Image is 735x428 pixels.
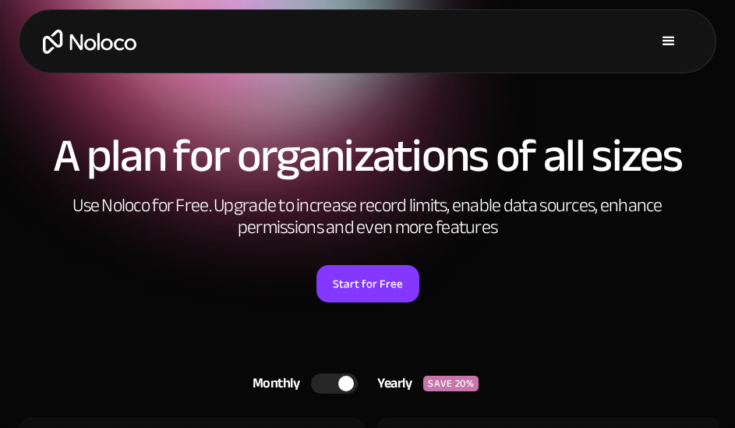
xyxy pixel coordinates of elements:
a: Start for Free [316,265,419,302]
h2: Use Noloco for Free. Upgrade to increase record limits, enable data sources, enhance permissions ... [56,195,680,239]
div: SAVE 20% [423,376,479,391]
div: Yearly [358,372,423,395]
div: Monthly [233,372,312,395]
h1: A plan for organizations of all sizes [16,133,719,179]
a: home [43,30,136,54]
div: menu [645,18,692,65]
